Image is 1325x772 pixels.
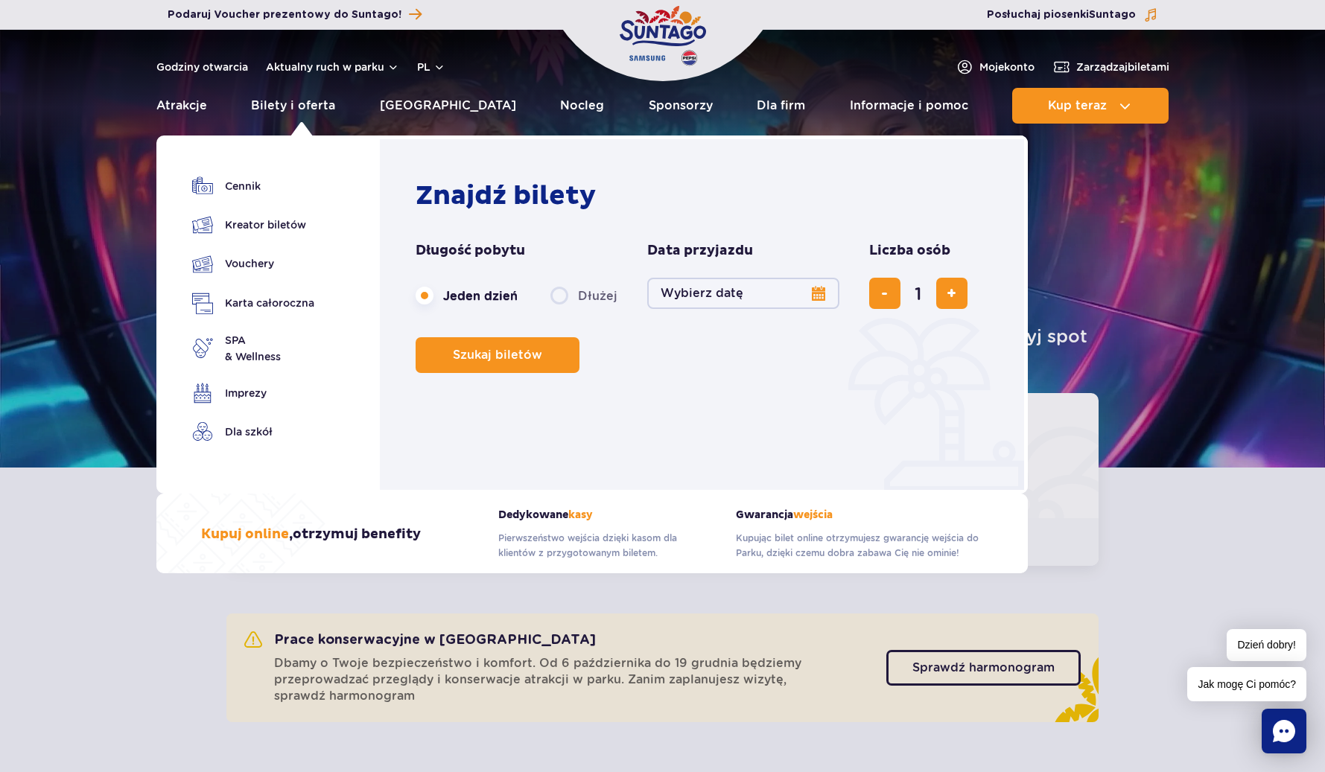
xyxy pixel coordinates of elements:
[416,280,518,311] label: Jeden dzień
[736,531,983,561] p: Kupując bilet online otrzymujesz gwarancję wejścia do Parku, dzięki czemu dobra zabawa Cię nie om...
[416,242,996,373] form: Planowanie wizyty w Park of Poland
[1187,667,1306,701] span: Jak mogę Ci pomóc?
[736,508,983,521] strong: Gwarancja
[1048,99,1107,112] span: Kup teraz
[201,526,421,543] h3: , otrzymuj benefity
[560,88,604,124] a: Nocleg
[979,60,1035,74] span: Moje konto
[416,242,525,260] span: Długość pobytu
[793,508,833,521] span: wejścia
[550,280,617,311] label: Dłużej
[225,332,281,365] span: SPA & Wellness
[192,214,314,235] a: Kreator biletów
[453,348,542,362] span: Szukaj biletów
[649,88,713,124] a: Sponsorzy
[192,253,314,275] a: Vouchery
[1076,60,1169,74] span: Zarządzaj biletami
[201,526,289,543] span: Kupuj online
[647,278,839,309] button: Wybierz datę
[1012,88,1169,124] button: Kup teraz
[192,332,314,365] a: SPA& Wellness
[192,383,314,403] a: Imprezy
[380,88,516,124] a: [GEOGRAPHIC_DATA]
[251,88,335,124] a: Bilety i oferta
[647,242,753,260] span: Data przyjazdu
[156,88,207,124] a: Atrakcje
[498,508,714,521] strong: Dedykowane
[192,176,314,197] a: Cennik
[936,278,967,309] button: dodaj bilet
[416,179,996,212] h2: Znajdź bilety
[417,60,445,74] button: pl
[192,421,314,442] a: Dla szkół
[192,293,314,314] a: Karta całoroczna
[956,58,1035,76] a: Mojekonto
[1262,709,1306,753] div: Chat
[757,88,805,124] a: Dla firm
[568,508,593,521] span: kasy
[850,88,968,124] a: Informacje i pomoc
[869,242,950,260] span: Liczba osób
[416,337,579,373] button: Szukaj biletów
[498,531,714,561] p: Pierwszeństwo wejścia dzięki kasom dla klientów z przygotowanym biletem.
[156,60,248,74] a: Godziny otwarcia
[869,278,900,309] button: usuń bilet
[266,61,399,73] button: Aktualny ruch w parku
[1052,58,1169,76] a: Zarządzajbiletami
[1227,629,1306,661] span: Dzień dobry!
[900,275,936,311] input: liczba biletów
